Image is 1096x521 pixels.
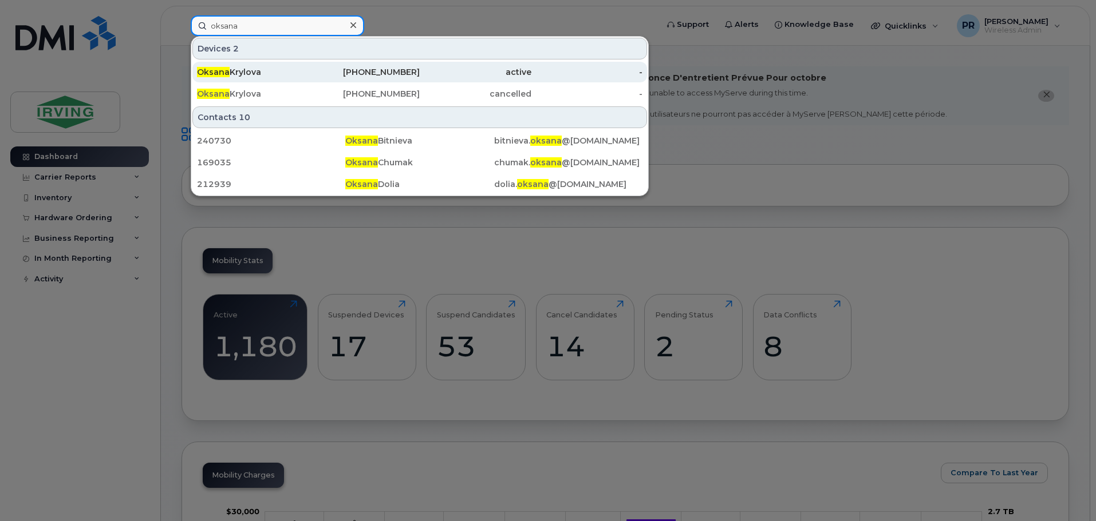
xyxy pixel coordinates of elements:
div: chumak. @[DOMAIN_NAME] [494,157,642,168]
span: 2 [233,43,239,54]
div: 212939 [197,178,345,190]
div: bitnieva. @[DOMAIN_NAME] [494,135,642,146]
span: oksana [517,179,549,189]
div: [PHONE_NUMBER] [309,88,420,100]
span: 10 [239,112,250,123]
a: OksanaKrylova[PHONE_NUMBER]active- [192,62,647,82]
div: Krylova [197,66,309,78]
div: Devices [192,38,647,59]
div: 240730 [197,135,345,146]
div: Chumak [345,157,494,168]
span: Oksana [345,136,378,146]
span: oksana [530,136,562,146]
div: Dolia [345,178,494,190]
span: Oksana [345,157,378,168]
a: OksanaKrylova[PHONE_NUMBER]cancelled- [192,83,647,104]
div: Krylova [197,88,309,100]
div: - [531,88,643,100]
a: 212939OksanaDoliadolia.oksana@[DOMAIN_NAME] [192,174,647,194]
div: [PHONE_NUMBER] [309,66,420,78]
div: Contacts [192,106,647,128]
div: active [420,66,531,78]
div: cancelled [420,88,531,100]
div: - [531,66,643,78]
div: dolia. @[DOMAIN_NAME] [494,178,642,190]
span: oksana [530,157,562,168]
a: 240730OksanaBitnievabitnieva.oksana@[DOMAIN_NAME] [192,130,647,151]
a: 169035OksanaChumakchumak.oksana@[DOMAIN_NAME] [192,152,647,173]
span: Oksana [197,89,230,99]
span: Oksana [197,67,230,77]
div: 169035 [197,157,345,168]
span: Oksana [345,179,378,189]
div: Bitnieva [345,135,494,146]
